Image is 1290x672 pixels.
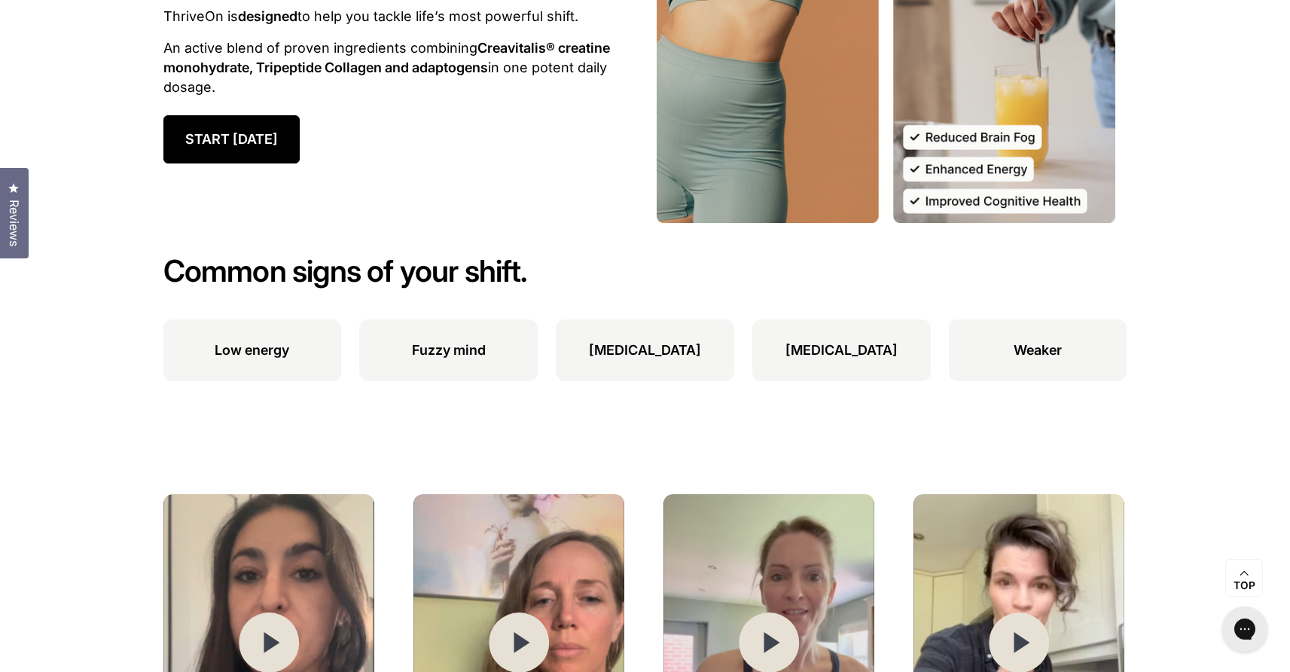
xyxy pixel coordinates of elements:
[589,341,701,360] p: [MEDICAL_DATA]
[1234,579,1255,593] span: Top
[163,253,1127,289] h2: Common signs of your shift.
[785,341,898,360] p: [MEDICAL_DATA]
[4,200,23,246] span: Reviews
[412,341,486,360] p: Fuzzy mind
[1014,341,1062,360] p: Weaker
[1215,601,1275,657] iframe: Gorgias live chat messenger
[238,8,297,24] strong: designed
[163,38,645,97] p: An active blend of proven ingredients combining in one potent daily dosage.
[215,341,289,360] p: Low energy
[163,115,300,163] a: START [DATE]
[163,7,645,26] p: ThriveOn is to help you tackle life’s most powerful shift.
